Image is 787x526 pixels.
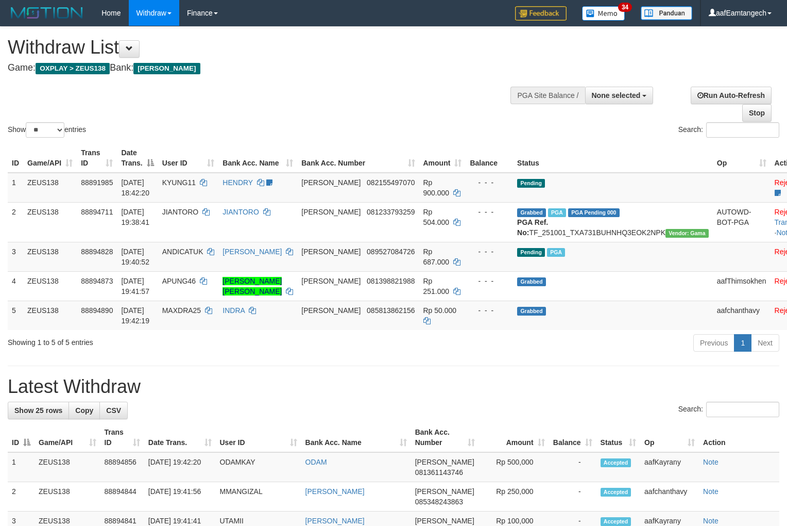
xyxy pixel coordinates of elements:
a: Note [703,458,718,466]
a: HENDRY [223,178,253,187]
th: Balance [466,143,513,173]
span: Rp 251.000 [423,277,450,295]
span: 88891985 [81,178,113,187]
span: [PERSON_NAME] [415,458,474,466]
th: User ID: activate to sort column ascending [158,143,219,173]
a: JIANTORO [223,208,259,216]
td: 1 [8,173,23,203]
span: [DATE] 19:40:52 [121,248,149,266]
div: - - - [470,246,509,257]
div: - - - [470,177,509,188]
label: Search: [678,402,779,417]
a: Note [703,487,718,496]
span: ANDICATUK [162,248,203,256]
a: Run Auto-Refresh [691,87,772,104]
span: Vendor URL: https://trx31.1velocity.biz [665,229,709,238]
th: Trans ID: activate to sort column ascending [77,143,117,173]
span: Grabbed [517,307,546,316]
span: PGA Pending [568,208,620,217]
div: Showing 1 to 5 of 5 entries [8,333,320,348]
span: 88894873 [81,277,113,285]
a: Next [751,334,779,352]
span: CSV [106,406,121,415]
span: APUNG46 [162,277,196,285]
span: Show 25 rows [14,406,62,415]
th: Bank Acc. Number: activate to sort column ascending [297,143,419,173]
td: 88894856 [100,452,144,482]
span: Accepted [601,517,631,526]
span: [PERSON_NAME] [301,248,361,256]
h1: Withdraw List [8,37,515,58]
td: 88894844 [100,482,144,512]
th: Bank Acc. Name: activate to sort column ascending [218,143,297,173]
td: aafKayrany [640,452,699,482]
span: [DATE] 19:41:57 [121,277,149,295]
span: Rp 50.000 [423,306,457,315]
span: 34 [618,3,632,12]
input: Search: [706,122,779,138]
td: 2 [8,482,35,512]
td: ZEUS138 [23,202,77,242]
span: Copy 082155497070 to clipboard [367,178,415,187]
span: JIANTORO [162,208,199,216]
td: [DATE] 19:41:56 [144,482,216,512]
img: Feedback.jpg [515,6,567,21]
button: None selected [585,87,654,104]
a: [PERSON_NAME] [305,517,365,525]
th: Trans ID: activate to sort column ascending [100,423,144,452]
span: Pending [517,248,545,257]
span: Marked by aafanarl [548,208,566,217]
td: - [549,482,596,512]
a: Stop [742,104,772,122]
input: Search: [706,402,779,417]
a: 1 [734,334,751,352]
th: Balance: activate to sort column ascending [549,423,596,452]
img: Button%20Memo.svg [582,6,625,21]
td: aafThimsokhen [713,271,771,301]
td: 5 [8,301,23,330]
span: Copy 081233793259 to clipboard [367,208,415,216]
span: Copy [75,406,93,415]
a: Copy [69,402,100,419]
label: Search: [678,122,779,138]
td: ZEUS138 [35,452,100,482]
span: [DATE] 19:42:19 [121,306,149,325]
b: PGA Ref. No: [517,218,548,237]
span: [PERSON_NAME] [133,63,200,74]
span: [PERSON_NAME] [301,178,361,187]
span: [PERSON_NAME] [301,306,361,315]
img: panduan.png [641,6,692,20]
td: TF_251001_TXA731BUHNHQ3EOK2NPK [513,202,713,242]
th: Game/API: activate to sort column ascending [35,423,100,452]
span: [PERSON_NAME] [301,277,361,285]
span: Rp 900.000 [423,178,450,197]
th: Game/API: activate to sort column ascending [23,143,77,173]
a: [PERSON_NAME] [PERSON_NAME] [223,277,282,295]
span: [PERSON_NAME] [301,208,361,216]
label: Show entries [8,122,86,138]
span: [PERSON_NAME] [415,517,474,525]
span: 88894711 [81,208,113,216]
span: Copy 085348243863 to clipboard [415,498,463,506]
td: [DATE] 19:42:20 [144,452,216,482]
td: 4 [8,271,23,301]
span: Copy 085813862156 to clipboard [367,306,415,315]
td: Rp 250,000 [479,482,549,512]
th: ID: activate to sort column descending [8,423,35,452]
span: 88894890 [81,306,113,315]
a: CSV [99,402,128,419]
span: MAXDRA25 [162,306,201,315]
th: Action [699,423,779,452]
th: Bank Acc. Name: activate to sort column ascending [301,423,411,452]
td: ZEUS138 [23,242,77,271]
th: Amount: activate to sort column ascending [419,143,466,173]
td: - [549,452,596,482]
td: Rp 500,000 [479,452,549,482]
span: [PERSON_NAME] [415,487,474,496]
span: Accepted [601,488,631,497]
td: 1 [8,452,35,482]
span: Rp 687.000 [423,248,450,266]
span: 88894828 [81,248,113,256]
span: Copy 081361143746 to clipboard [415,468,463,476]
span: Copy 081398821988 to clipboard [367,277,415,285]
